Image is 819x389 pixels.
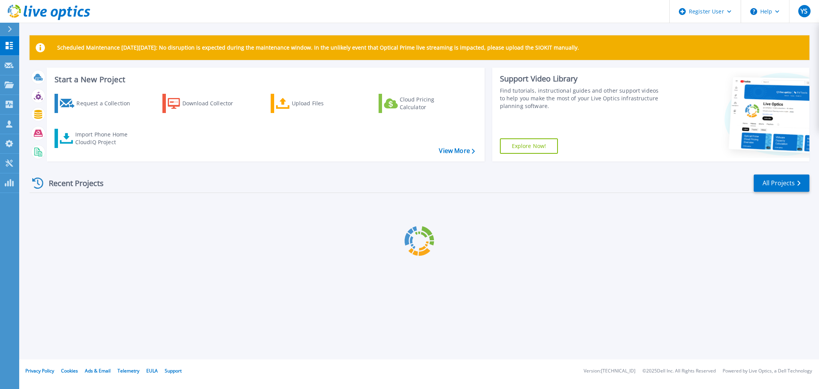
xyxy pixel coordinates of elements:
[75,131,135,146] div: Import Phone Home CloudIQ Project
[292,96,353,111] div: Upload Files
[55,94,140,113] a: Request a Collection
[57,45,579,51] p: Scheduled Maintenance [DATE][DATE]: No disruption is expected during the maintenance window. In t...
[55,75,475,84] h3: Start a New Project
[500,74,663,84] div: Support Video Library
[723,369,812,374] li: Powered by Live Optics, a Dell Technology
[25,367,54,374] a: Privacy Policy
[182,96,244,111] div: Download Collector
[500,138,558,154] a: Explore Now!
[85,367,111,374] a: Ads & Email
[162,94,248,113] a: Download Collector
[439,147,475,155] a: View More
[801,8,807,14] span: YS
[146,367,158,374] a: EULA
[271,94,356,113] a: Upload Files
[500,87,663,110] div: Find tutorials, instructional guides and other support videos to help you make the most of your L...
[584,369,635,374] li: Version: [TECHNICAL_ID]
[754,175,809,192] a: All Projects
[76,96,138,111] div: Request a Collection
[30,174,114,193] div: Recent Projects
[379,94,464,113] a: Cloud Pricing Calculator
[400,96,461,111] div: Cloud Pricing Calculator
[61,367,78,374] a: Cookies
[165,367,182,374] a: Support
[117,367,139,374] a: Telemetry
[642,369,716,374] li: © 2025 Dell Inc. All Rights Reserved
